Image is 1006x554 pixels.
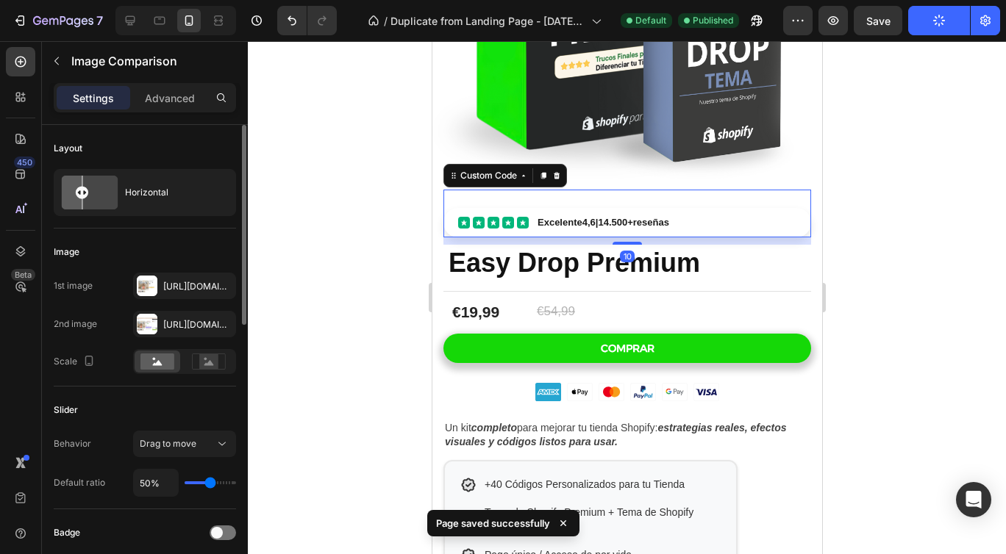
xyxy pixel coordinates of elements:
input: Auto [134,470,178,496]
div: [URL][DOMAIN_NAME] [163,280,232,293]
span: Default [635,14,666,27]
div: 1st image [54,279,93,292]
button: 7 [6,6,110,35]
div: 450 [14,157,35,168]
iframe: Design area [432,41,822,554]
div: Image [54,245,79,259]
div: 2nd image [54,317,97,331]
button: Drag to move [133,431,236,457]
p: Image Comparison [71,52,230,70]
div: [URL][DOMAIN_NAME] [163,318,232,331]
span: Drag to move [140,438,196,449]
p: Advanced [145,90,195,106]
img: Check Icon [27,506,45,523]
div: Undo/Redo [277,6,337,35]
div: Horizontal [125,176,215,209]
div: Slider [54,403,78,417]
div: Badge [54,526,80,539]
div: Beta [11,269,35,281]
p: 7 [96,12,103,29]
span: Save [866,15,891,27]
div: Pago único / Acceso de por vida [52,506,199,522]
p: Page saved successfully [436,516,550,530]
div: Open Intercom Messenger [956,482,991,517]
div: Behavior [54,437,91,450]
span: Duplicate from Landing Page - [DATE] 22:31:02 [390,13,585,29]
span: Published [693,14,733,27]
div: Layout [54,142,82,155]
span: / [384,13,388,29]
button: Save [854,6,902,35]
div: Scale [54,352,98,372]
p: Settings [73,90,114,106]
div: Default ratio [54,476,105,489]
